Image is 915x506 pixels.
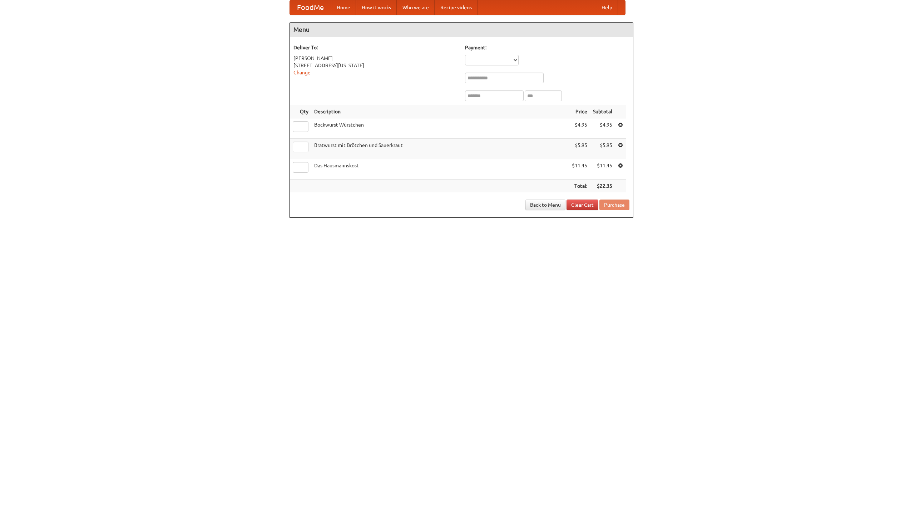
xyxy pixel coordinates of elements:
[590,159,615,180] td: $11.45
[567,200,598,210] a: Clear Cart
[465,44,629,51] h5: Payment:
[311,139,569,159] td: Bratwurst mit Brötchen und Sauerkraut
[569,139,590,159] td: $5.95
[290,0,331,15] a: FoodMe
[293,44,458,51] h5: Deliver To:
[596,0,618,15] a: Help
[356,0,397,15] a: How it works
[397,0,435,15] a: Who we are
[290,23,633,37] h4: Menu
[569,118,590,139] td: $4.95
[293,62,458,69] div: [STREET_ADDRESS][US_STATE]
[331,0,356,15] a: Home
[311,159,569,180] td: Das Hausmannskost
[311,118,569,139] td: Bockwurst Würstchen
[435,0,478,15] a: Recipe videos
[569,159,590,180] td: $11.45
[311,105,569,118] th: Description
[590,180,615,193] th: $22.35
[590,105,615,118] th: Subtotal
[293,55,458,62] div: [PERSON_NAME]
[599,200,629,210] button: Purchase
[590,118,615,139] td: $4.95
[569,105,590,118] th: Price
[525,200,565,210] a: Back to Menu
[590,139,615,159] td: $5.95
[290,105,311,118] th: Qty
[293,70,311,75] a: Change
[569,180,590,193] th: Total:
